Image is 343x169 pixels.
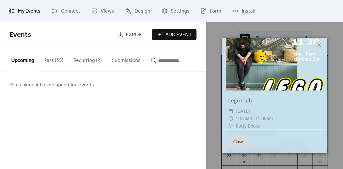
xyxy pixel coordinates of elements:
[228,97,252,104] a: Lego Club
[101,8,114,15] span: Views
[228,3,259,19] a: Install
[18,8,41,15] span: My Events
[236,122,260,130] span: Ratty Books
[171,8,190,15] span: Settings
[6,47,39,71] button: Upcoming
[228,136,248,147] button: Close
[107,47,146,71] button: Submissions
[152,29,196,40] button: Add Event
[255,115,273,121] span: 11:30am
[228,107,233,115] div: ​
[228,115,233,122] div: ​
[196,3,226,19] a: Form
[113,29,149,40] a: Export
[236,115,254,121] span: 10:30am
[120,3,155,19] a: Design
[86,3,119,19] a: Views
[61,8,80,15] span: Connect
[126,31,145,39] span: Export
[236,107,250,115] span: [DATE]
[242,8,255,15] span: Install
[157,3,194,19] a: Settings
[9,28,31,42] span: Events
[4,3,45,19] a: My Events
[165,31,192,39] span: Add Event
[47,3,85,19] a: Connect
[254,115,255,121] span: -
[69,47,107,71] button: Recurring (2)
[210,8,221,15] span: Form
[9,81,94,89] span: Your calendar has no upcoming events
[135,8,150,15] span: Design
[39,47,69,71] button: Past (35)
[228,122,233,130] div: ​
